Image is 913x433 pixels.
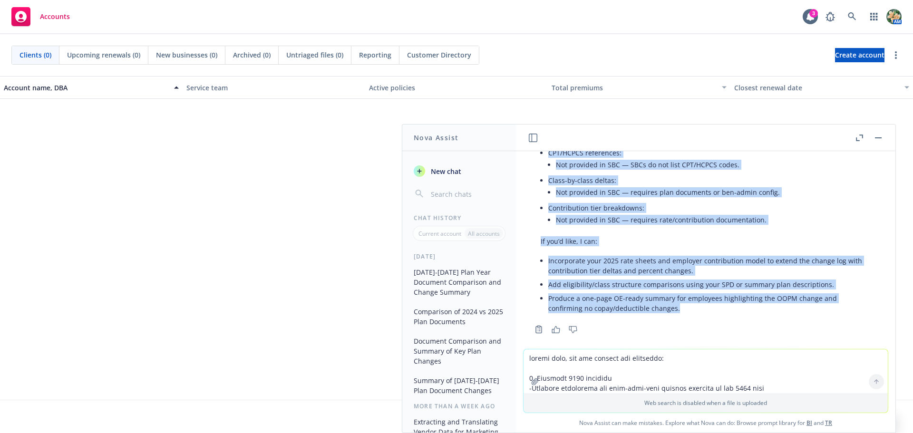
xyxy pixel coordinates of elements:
[407,50,471,60] span: Customer Directory
[402,252,516,260] div: [DATE]
[365,76,548,99] button: Active policies
[548,146,871,173] li: CPT/HCPCS references:
[548,254,871,278] li: Incorporate your 2025 rate sheets and employer contribution model to extend the change log with c...
[556,158,871,172] li: Not provided in SBC — SBCs do not list CPT/HCPCS codes.
[821,7,840,26] a: Report a Bug
[529,399,882,407] p: Web search is disabled when a file is uploaded
[541,236,871,246] p: If you’d like, I can:
[410,333,508,369] button: Document Comparison and Summary of Key Plan Changes
[40,13,70,20] span: Accounts
[734,83,899,93] div: Closest renewal date
[468,230,500,238] p: All accounts
[402,214,516,222] div: Chat History
[890,49,902,61] a: more
[835,48,884,62] a: Create account
[183,76,365,99] button: Service team
[886,9,902,24] img: photo
[864,7,884,26] a: Switch app
[418,230,461,238] p: Current account
[410,304,508,329] button: Comparison of 2024 vs 2025 Plan Documents
[825,419,832,427] a: TR
[548,291,871,315] li: Produce a one-page OE-ready summary for employees highlighting the OOPM change and confirming no ...
[67,50,140,60] span: Upcoming renewals (0)
[565,323,581,336] button: Thumbs down
[186,83,361,93] div: Service team
[548,278,871,291] li: Add eligibility/class structure comparisons using your SPD or summary plan descriptions.
[556,185,871,199] li: Not provided in SBC — requires plan documents or ben-admin config.
[402,402,516,410] div: More than a week ago
[410,264,508,300] button: [DATE]-[DATE] Plan Year Document Comparison and Change Summary
[156,50,217,60] span: New businesses (0)
[286,50,343,60] span: Untriaged files (0)
[548,173,871,201] li: Class-by-class deltas:
[843,7,862,26] a: Search
[359,50,391,60] span: Reporting
[8,3,74,30] a: Accounts
[835,46,884,64] span: Create account
[809,9,818,18] div: 3
[552,83,716,93] div: Total premiums
[414,133,458,143] h1: Nova Assist
[429,187,505,201] input: Search chats
[556,213,871,227] li: Not provided in SBC — requires rate/contribution documentation.
[806,419,812,427] a: BI
[369,83,544,93] div: Active policies
[548,76,730,99] button: Total premiums
[548,201,871,229] li: Contribution tier breakdowns:
[730,76,913,99] button: Closest renewal date
[233,50,271,60] span: Archived (0)
[410,373,508,398] button: Summary of [DATE]-[DATE] Plan Document Changes
[429,166,461,176] span: New chat
[19,50,51,60] span: Clients (0)
[410,163,508,180] button: New chat
[520,413,892,433] span: Nova Assist can make mistakes. Explore what Nova can do: Browse prompt library for and
[4,83,168,93] div: Account name, DBA
[534,325,543,334] svg: Copy to clipboard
